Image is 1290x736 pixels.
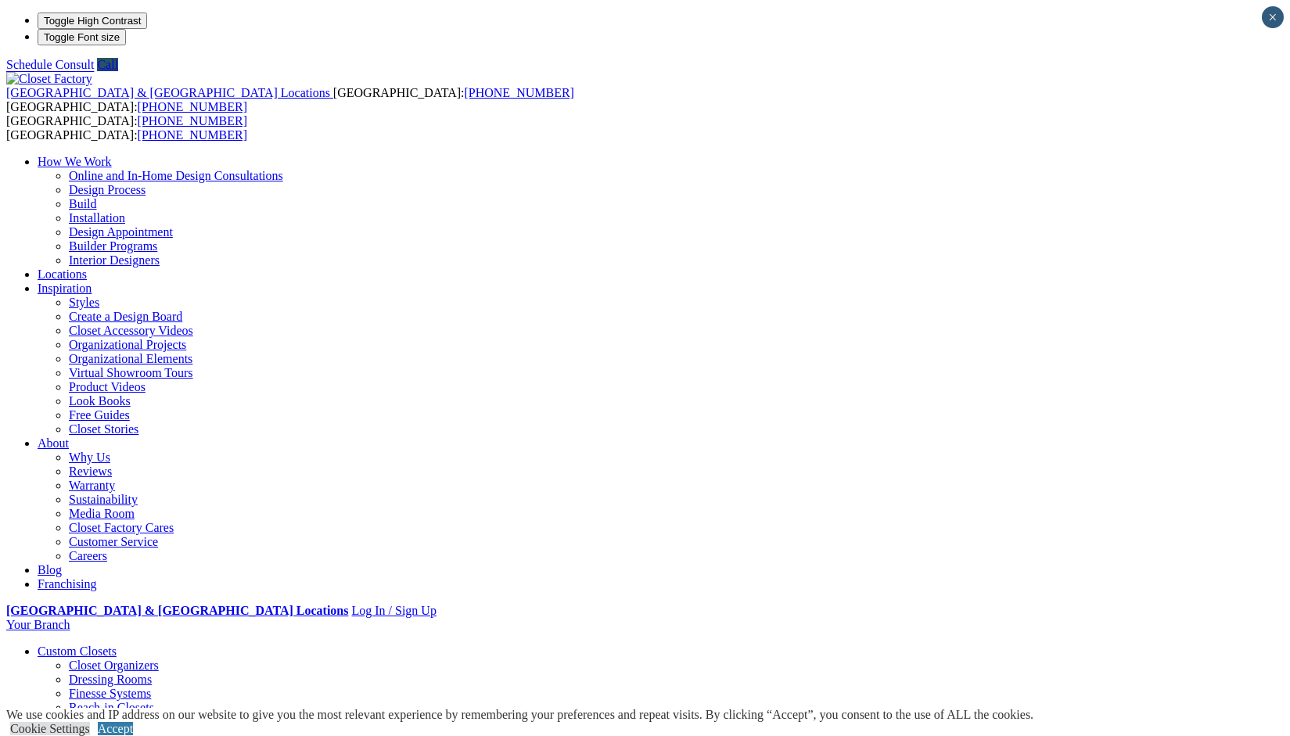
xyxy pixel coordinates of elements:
div: We use cookies and IP address on our website to give you the most relevant experience by remember... [6,708,1033,722]
span: Toggle High Contrast [44,15,141,27]
a: Design Appointment [69,225,173,239]
a: Create a Design Board [69,310,182,323]
a: Accept [98,722,133,735]
a: [GEOGRAPHIC_DATA] & [GEOGRAPHIC_DATA] Locations [6,86,333,99]
a: About [38,436,69,450]
a: Log In / Sign Up [351,604,436,617]
a: Online and In-Home Design Consultations [69,169,283,182]
button: Close [1262,6,1284,28]
a: How We Work [38,155,112,168]
a: Organizational Elements [69,352,192,365]
a: Call [97,58,118,71]
span: Toggle Font size [44,31,120,43]
a: Careers [69,549,107,562]
a: [PHONE_NUMBER] [138,114,247,127]
span: [GEOGRAPHIC_DATA] & [GEOGRAPHIC_DATA] Locations [6,86,330,99]
a: Installation [69,211,125,224]
a: Why Us [69,451,110,464]
span: [GEOGRAPHIC_DATA]: [GEOGRAPHIC_DATA]: [6,86,574,113]
a: Dressing Rooms [69,673,152,686]
a: Reviews [69,465,112,478]
a: Locations [38,267,87,281]
a: Build [69,197,97,210]
button: Toggle Font size [38,29,126,45]
a: Inspiration [38,282,92,295]
a: Reach-in Closets [69,701,154,714]
a: Closet Stories [69,422,138,436]
a: Warranty [69,479,115,492]
a: Closet Organizers [69,659,159,672]
a: Franchising [38,577,97,591]
a: [GEOGRAPHIC_DATA] & [GEOGRAPHIC_DATA] Locations [6,604,348,617]
a: Blog [38,563,62,576]
a: Design Process [69,183,146,196]
a: Closet Accessory Videos [69,324,193,337]
a: Styles [69,296,99,309]
a: Sustainability [69,493,138,506]
a: [PHONE_NUMBER] [138,128,247,142]
button: Toggle High Contrast [38,13,147,29]
img: Closet Factory [6,72,92,86]
a: Interior Designers [69,253,160,267]
a: [PHONE_NUMBER] [464,86,573,99]
span: [GEOGRAPHIC_DATA]: [GEOGRAPHIC_DATA]: [6,114,247,142]
a: [PHONE_NUMBER] [138,100,247,113]
a: Custom Closets [38,644,117,658]
a: Finesse Systems [69,687,151,700]
a: Free Guides [69,408,130,422]
a: Virtual Showroom Tours [69,366,193,379]
a: Your Branch [6,618,70,631]
a: Organizational Projects [69,338,186,351]
a: Product Videos [69,380,146,393]
a: Closet Factory Cares [69,521,174,534]
a: Look Books [69,394,131,407]
a: Schedule Consult [6,58,94,71]
a: Cookie Settings [10,722,90,735]
a: Builder Programs [69,239,157,253]
a: Media Room [69,507,135,520]
a: Customer Service [69,535,158,548]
